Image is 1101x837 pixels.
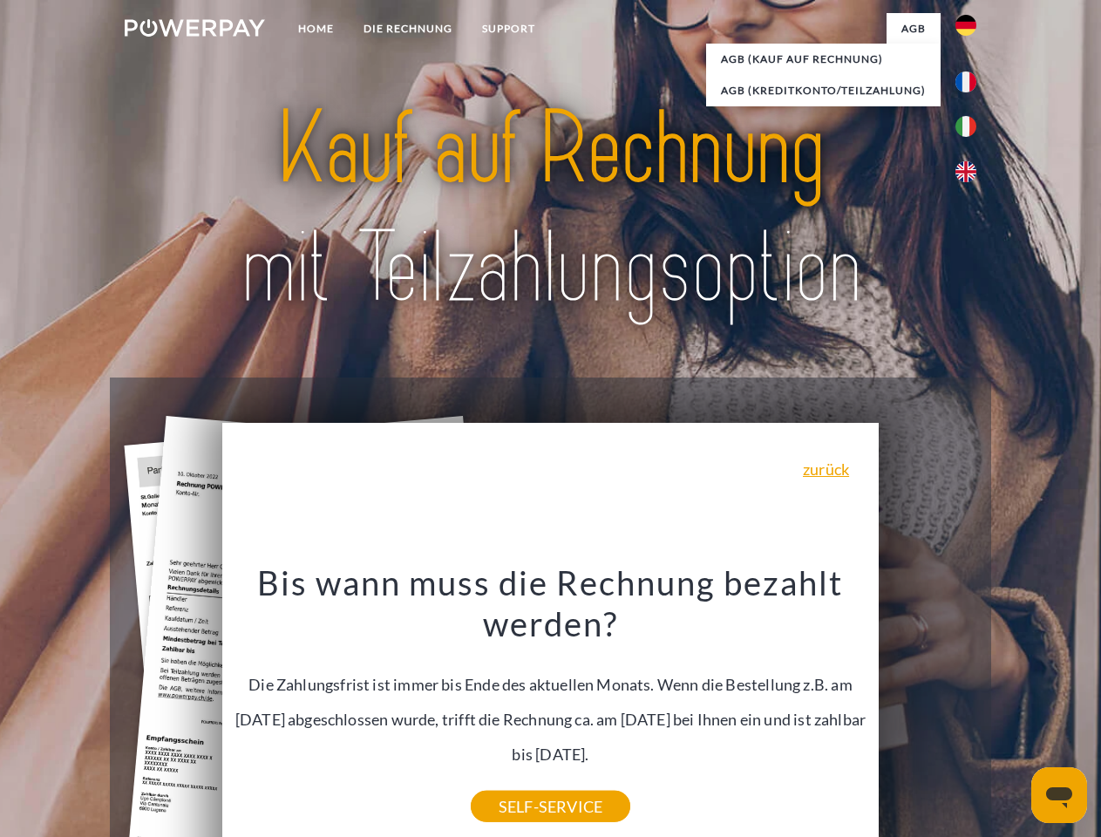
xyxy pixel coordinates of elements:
[167,84,934,334] img: title-powerpay_de.svg
[887,13,941,44] a: agb
[706,75,941,106] a: AGB (Kreditkonto/Teilzahlung)
[467,13,550,44] a: SUPPORT
[803,461,849,477] a: zurück
[1031,767,1087,823] iframe: Schaltfläche zum Öffnen des Messaging-Fensters
[955,116,976,137] img: it
[706,44,941,75] a: AGB (Kauf auf Rechnung)
[349,13,467,44] a: DIE RECHNUNG
[471,791,630,822] a: SELF-SERVICE
[955,161,976,182] img: en
[955,15,976,36] img: de
[233,561,869,806] div: Die Zahlungsfrist ist immer bis Ende des aktuellen Monats. Wenn die Bestellung z.B. am [DATE] abg...
[125,19,265,37] img: logo-powerpay-white.svg
[283,13,349,44] a: Home
[955,71,976,92] img: fr
[233,561,869,645] h3: Bis wann muss die Rechnung bezahlt werden?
